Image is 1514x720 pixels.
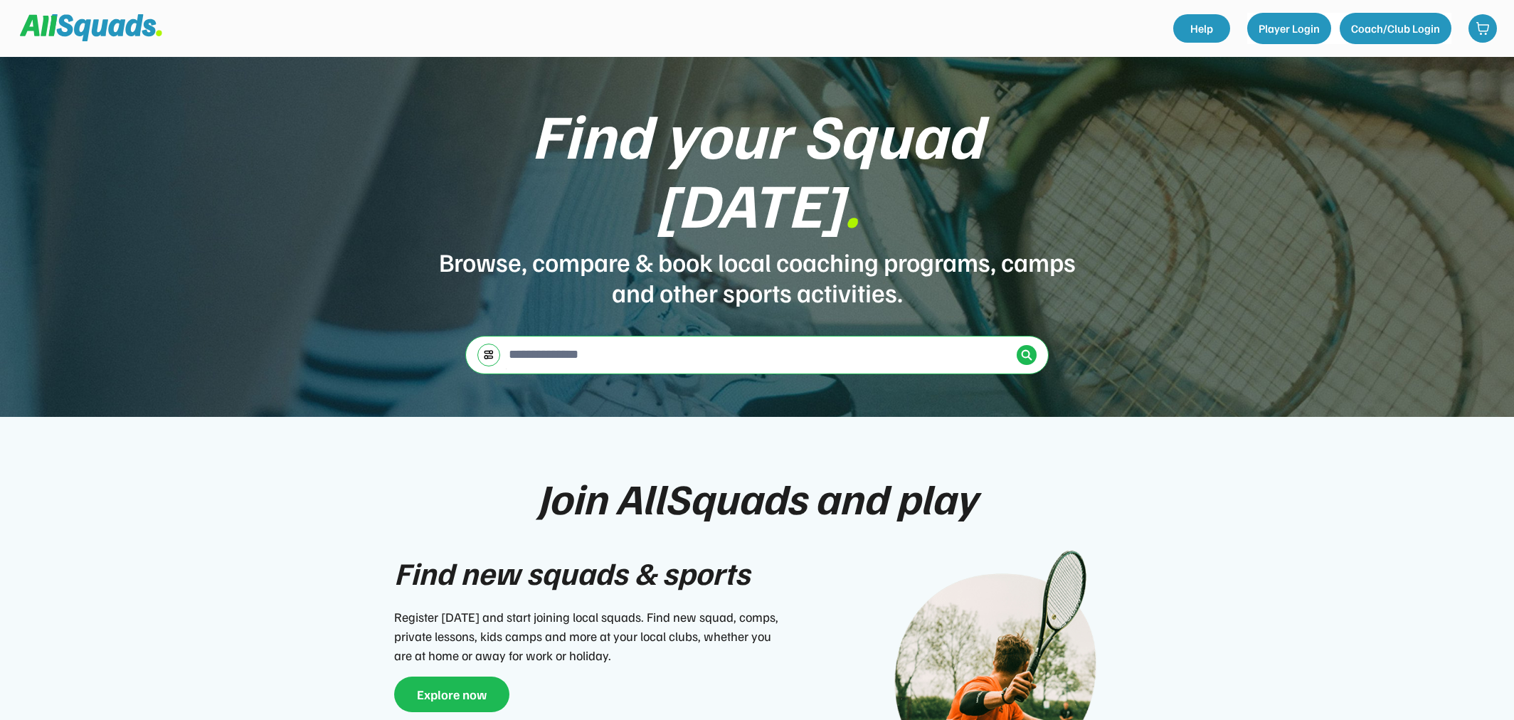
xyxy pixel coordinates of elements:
div: Find your Squad [DATE] [437,100,1077,238]
img: Squad%20Logo.svg [20,14,162,41]
img: settings-03.svg [483,349,494,360]
button: Coach/Club Login [1340,13,1451,44]
div: Join AllSquads and play [537,474,977,521]
div: Register [DATE] and start joining local squads. Find new squad, comps, private lessons, kids camp... [394,608,785,665]
img: Icon%20%2838%29.svg [1021,349,1032,361]
img: shopping-cart-01%20%281%29.svg [1476,21,1490,36]
a: Help [1173,14,1230,43]
div: Find new squads & sports [394,549,750,596]
div: Browse, compare & book local coaching programs, camps and other sports activities. [437,246,1077,307]
button: Explore now [394,677,509,712]
font: . [844,164,859,242]
button: Player Login [1247,13,1331,44]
